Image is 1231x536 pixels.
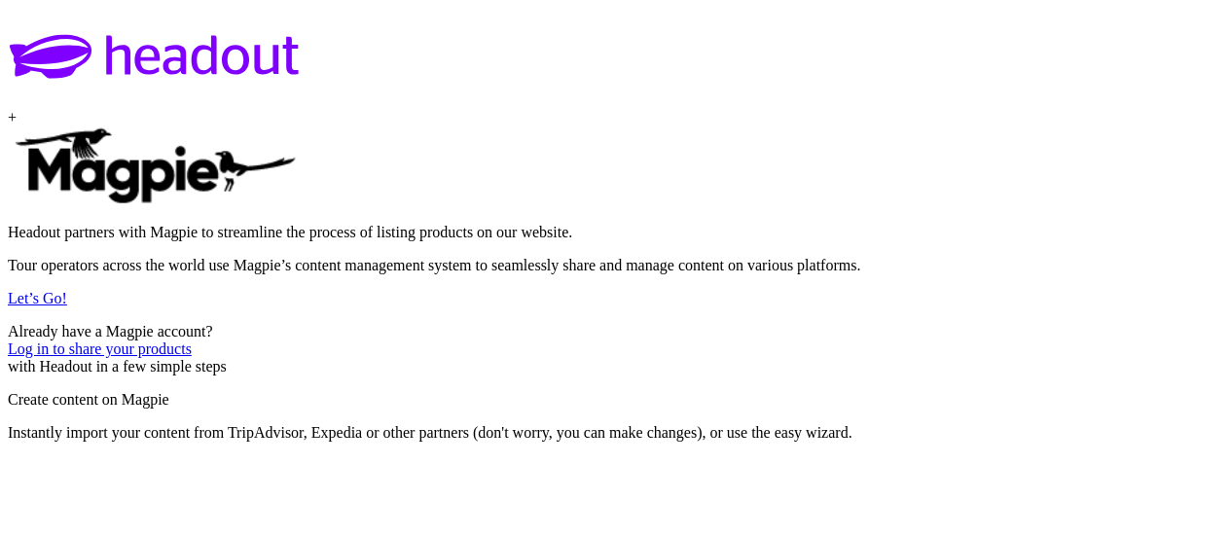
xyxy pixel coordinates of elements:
a: Let’s Go! [8,290,67,306]
p: Instantly import your content from TripAdvisor, Expedia or other partners (don't worry, you can m... [8,424,1223,442]
img: logo-ab69f6fb50320c5b225c76a69d11143b.png [8,126,300,204]
div: + [8,109,1223,126]
img: icveudknkrxiikqu2nzq.svg [8,8,300,105]
p: Headout partners with Magpie to streamline the process of listing products on our website. [8,224,1223,241]
a: Log in to share your products [8,340,192,357]
p: Already have a Magpie account? with Headout in a few simple steps [8,323,1223,375]
p: Tour operators across the world use Magpie’s content management system to seamlessly share and ma... [8,257,1223,274]
p: Create content on Magpie [8,391,1223,409]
